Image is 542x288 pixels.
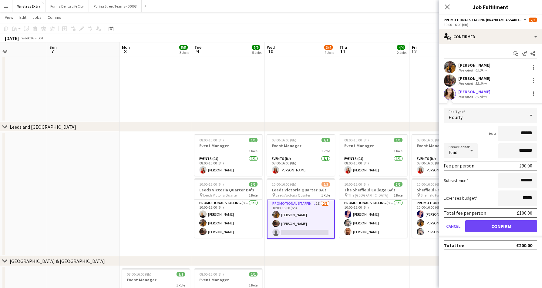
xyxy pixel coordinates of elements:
span: Leeds Victoria Quarter [276,193,310,197]
span: Jobs [32,15,42,20]
span: Promotional Staffing (Brand Ambassadors) [444,18,523,22]
app-job-card: 08:00-16:00 (8h)1/1Event Manager1 RoleEvents (DJ)1/108:00-16:00 (8h)[PERSON_NAME] [412,134,480,176]
span: 1 Role [249,149,258,153]
app-job-card: 10:00-16:00 (6h)3/3Leeds Victoria Quarter BA's Leeds Victoria Quarter1 RolePromotional Staffing (... [194,178,262,238]
div: Confirmed [439,29,542,44]
span: 1 Role [249,283,258,287]
div: Total fee [444,242,464,248]
span: 1 Role [394,149,402,153]
span: Comms [48,15,61,20]
h3: The Sheffield College BA's [339,187,407,193]
app-job-card: 08:00-16:00 (8h)1/1Event Manager1 RoleEvents (DJ)1/108:00-16:00 (8h)[PERSON_NAME] [194,134,262,176]
h3: Leeds Victoria Quarter BA's [267,187,335,193]
div: 10:00-16:00 (6h)3/3Sheffield Fargate BA's Sheffield Fargate BA's1 RolePromotional Staffing (Brand... [412,178,480,238]
div: [PERSON_NAME] [458,89,490,94]
span: 08:00-16:00 (8h) [199,272,224,276]
span: Sheffield Fargate BA's [421,193,454,197]
div: [PERSON_NAME] [458,62,490,68]
app-job-card: 08:00-16:00 (8h)1/1Event Manager1 RoleEvents (DJ)1/108:00-16:00 (8h)[PERSON_NAME] [339,134,407,176]
div: [PERSON_NAME] [458,76,490,81]
h3: Event Manager [412,143,480,148]
span: 08:00-16:00 (8h) [199,138,224,142]
span: 1 Role [321,193,330,197]
span: View [5,15,13,20]
span: 1 Role [394,193,402,197]
app-card-role: Promotional Staffing (Brand Ambassadors)3/310:00-16:00 (6h)[PERSON_NAME][PERSON_NAME][PERSON_NAME] [194,200,262,238]
span: 8 [121,48,130,55]
div: £90.00 [519,163,532,169]
span: 3/3 [394,182,402,187]
div: 5 Jobs [252,50,261,55]
span: 08:00-16:00 (8h) [127,272,151,276]
span: 2/3 [321,182,330,187]
h3: Event Manager [194,143,262,148]
span: 12 [411,48,417,55]
span: 1/1 [394,138,402,142]
span: 08:00-16:00 (8h) [417,138,441,142]
span: 5/5 [179,45,188,50]
span: 10:00-16:00 (6h) [272,182,296,187]
span: 08:00-16:00 (8h) [344,138,369,142]
div: 3 Jobs [180,50,189,55]
div: [DATE] [5,35,19,41]
app-job-card: 10:00-16:00 (6h)2/3Leeds Victoria Quarter BA's Leeds Victoria Quarter1 RolePromotional Staffing (... [267,178,335,239]
app-card-role: Promotional Staffing (Brand Ambassadors)2I2/310:00-16:00 (6h)[PERSON_NAME][PERSON_NAME] [267,200,335,239]
a: View [2,13,16,21]
h3: Event Manager [267,143,335,148]
button: Purina Denta Life City [45,0,89,12]
div: £100.00 [517,210,532,216]
div: 89.9km [474,94,488,99]
div: £200.00 [516,242,532,248]
span: Paid [449,149,457,155]
h3: Job Fulfilment [439,3,542,11]
h3: Sheffield Fargate BA's [412,187,480,193]
span: 1 Role [321,149,330,153]
button: Cancel [444,220,463,232]
span: 10:00-16:00 (6h) [344,182,369,187]
span: 3/4 [324,45,333,50]
span: Leeds Victoria Quarter [203,193,238,197]
span: 11 [338,48,347,55]
div: 58.3km [474,81,488,86]
span: The [GEOGRAPHIC_DATA] [348,193,388,197]
app-card-role: Promotional Staffing (Brand Ambassadors)3/310:00-16:00 (6h)[PERSON_NAME][PERSON_NAME][PERSON_NAME] [339,200,407,238]
span: 4/4 [397,45,405,50]
span: 9 [194,48,201,55]
app-job-card: 10:00-16:00 (6h)3/3The Sheffield College BA's The [GEOGRAPHIC_DATA]1 RolePromotional Staffing (Br... [339,178,407,238]
span: 1 Role [249,193,258,197]
span: 10 [266,48,275,55]
h3: Leeds Victoria Quarter BA's [194,187,262,193]
div: Total fee per person [444,210,486,216]
span: Thu [339,45,347,50]
span: Fri [412,45,417,50]
app-card-role: Events (DJ)1/108:00-16:00 (8h)[PERSON_NAME] [339,155,407,176]
a: Jobs [30,13,44,21]
div: 10:00-16:00 (6h) [444,22,537,27]
span: 2/3 [529,18,537,22]
h3: Event Manager [339,143,407,148]
h3: Event Manager [194,277,262,283]
button: Confirm [465,220,537,232]
span: 1/1 [321,138,330,142]
span: 7 [49,48,57,55]
h3: Event Manager [122,277,190,283]
span: 3/3 [249,182,258,187]
span: 10:00-16:00 (6h) [199,182,224,187]
app-card-role: Promotional Staffing (Brand Ambassadors)3/310:00-16:00 (6h)[PERSON_NAME][PERSON_NAME][PERSON_NAME] [412,200,480,238]
a: Edit [17,13,29,21]
button: Wrigleys Extra [12,0,45,12]
app-card-role: Events (DJ)1/108:00-16:00 (8h)[PERSON_NAME] [194,155,262,176]
div: BST [38,36,44,40]
span: Tue [194,45,201,50]
div: 65.3km [474,68,488,72]
span: 9/9 [252,45,260,50]
span: 1/1 [249,138,258,142]
button: Purina Street Teams - 00008 [89,0,142,12]
span: 1 Role [176,283,185,287]
span: Wed [267,45,275,50]
span: 1/1 [177,272,185,276]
